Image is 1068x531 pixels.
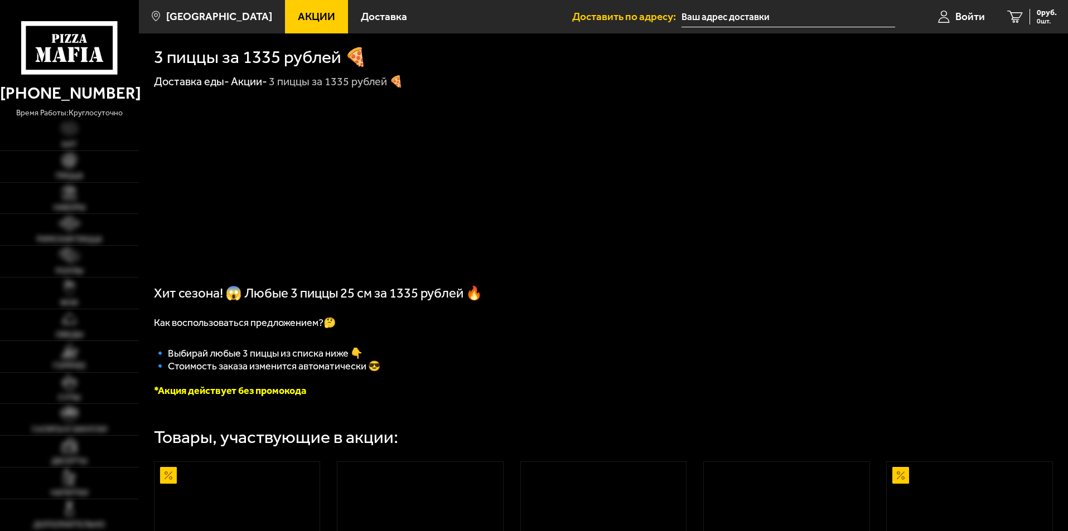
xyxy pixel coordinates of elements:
[33,521,105,529] span: Дополнительно
[56,267,83,275] span: Роллы
[154,285,482,301] span: Хит сезона! 😱 Любые 3 пиццы 25 см за 1335 рублей 🔥
[56,172,83,180] span: Пицца
[682,7,895,27] input: Ваш адрес доставки
[572,11,682,22] span: Доставить по адресу:
[955,11,985,22] span: Войти
[51,457,87,465] span: Десерты
[269,75,403,89] div: 3 пиццы за 1335 рублей 🍕
[60,299,79,307] span: WOK
[51,489,88,497] span: Напитки
[54,204,85,212] span: Наборы
[53,362,86,370] span: Горячее
[154,360,380,372] span: 🔹 Стоимость заказа изменится автоматически 😎
[32,426,107,433] span: Салаты и закуски
[154,48,367,66] h1: 3 пиццы за 1335 рублей 🍕
[37,236,102,243] span: Римская пицца
[154,384,306,397] font: *Акция действует без промокода
[154,75,229,88] a: Доставка еды-
[298,11,335,22] span: Акции
[56,331,83,339] span: Обеды
[231,75,267,88] a: Акции-
[61,141,77,149] span: Хит
[58,394,80,402] span: Супы
[892,467,909,484] img: Акционный
[1037,18,1057,25] span: 0 шт.
[1037,9,1057,17] span: 0 руб.
[361,11,407,22] span: Доставка
[166,11,272,22] span: [GEOGRAPHIC_DATA]
[154,347,363,359] span: 🔹﻿ Выбирай любые 3 пиццы из списка ниже 👇
[154,428,398,446] div: Товары, участвующие в акции:
[160,467,177,484] img: Акционный
[154,316,336,329] span: Как воспользоваться предложением?🤔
